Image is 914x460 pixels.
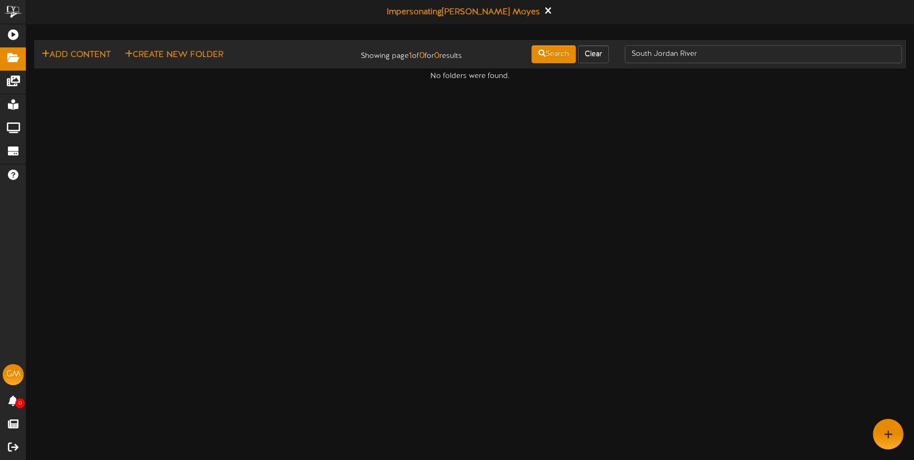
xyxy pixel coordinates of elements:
strong: 1 [409,51,412,61]
input: -- Search Folders by Name -- [625,45,902,63]
strong: 0 [434,51,439,61]
button: Create New Folder [122,48,227,62]
button: Add Content [38,48,114,62]
button: Clear [578,45,609,63]
div: Showing page of for results [323,44,470,62]
div: GM [3,364,24,385]
button: Search [532,45,576,63]
div: No folders were found. [26,71,914,82]
strong: 0 [419,51,425,61]
span: 0 [15,398,25,408]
